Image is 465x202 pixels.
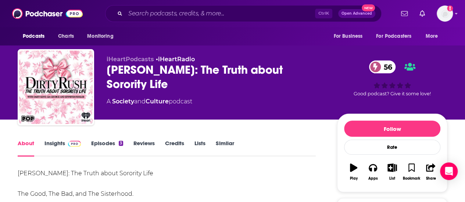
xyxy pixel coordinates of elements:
div: Open Intercom Messenger [440,162,458,180]
a: Credits [165,140,184,157]
a: Lists [194,140,205,157]
span: iHeartPodcasts [107,56,154,63]
a: Culture [146,98,169,105]
img: Podchaser Pro [68,141,81,147]
div: Bookmark [403,176,420,181]
div: Apps [368,176,378,181]
span: More [426,31,438,41]
span: Charts [58,31,74,41]
button: Apps [363,159,382,185]
span: • [156,56,195,63]
button: List [383,159,402,185]
a: Similar [216,140,234,157]
img: User Profile [437,5,453,22]
a: Show notifications dropdown [416,7,428,20]
button: Play [344,159,363,185]
a: Episodes3 [91,140,123,157]
a: Society [112,98,134,105]
span: For Business [333,31,362,41]
img: Dirty Rush: The Truth about Sorority Life [19,51,93,124]
span: Logged in as ShannonHennessey [437,5,453,22]
span: Monitoring [87,31,113,41]
div: Search podcasts, credits, & more... [105,5,382,22]
a: Show notifications dropdown [398,7,411,20]
div: A podcast [107,97,192,106]
span: 56 [376,60,396,73]
a: Reviews [133,140,155,157]
svg: Add a profile image [447,5,453,11]
button: Bookmark [402,159,421,185]
button: Show profile menu [437,5,453,22]
a: iHeartRadio [158,56,195,63]
button: open menu [82,29,123,43]
input: Search podcasts, credits, & more... [125,8,315,19]
span: Open Advanced [341,12,372,15]
button: open menu [18,29,54,43]
button: open menu [328,29,372,43]
button: Open AdvancedNew [338,9,375,18]
a: About [18,140,34,157]
button: Follow [344,121,440,137]
img: Podchaser - Follow, Share and Rate Podcasts [12,7,83,21]
span: Ctrl K [315,9,332,18]
span: New [362,4,375,11]
div: 3 [119,141,123,146]
a: Charts [53,29,78,43]
div: Rate [344,140,440,155]
button: open menu [421,29,447,43]
span: and [134,98,146,105]
span: Podcasts [23,31,44,41]
div: List [389,176,395,181]
div: 56Good podcast? Give it some love! [337,56,447,101]
span: For Podcasters [376,31,411,41]
a: InsightsPodchaser Pro [44,140,81,157]
div: Share [426,176,436,181]
button: Share [421,159,440,185]
a: 56 [369,60,396,73]
button: open menu [371,29,422,43]
div: Play [350,176,358,181]
span: Good podcast? Give it some love! [354,91,431,96]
